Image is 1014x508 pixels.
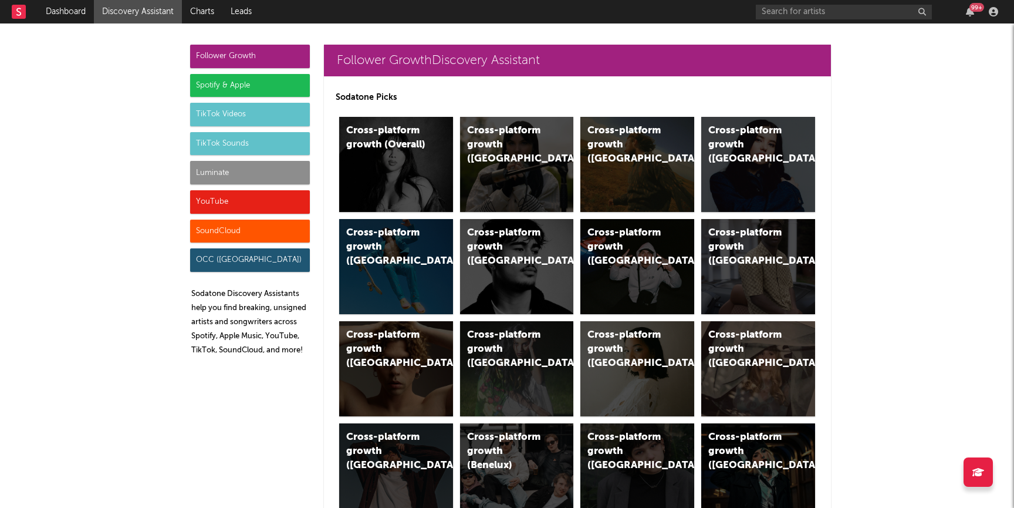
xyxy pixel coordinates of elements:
[587,226,667,268] div: Cross-platform growth ([GEOGRAPHIC_DATA]/GSA)
[580,321,694,416] a: Cross-platform growth ([GEOGRAPHIC_DATA])
[587,124,667,166] div: Cross-platform growth ([GEOGRAPHIC_DATA])
[346,430,426,473] div: Cross-platform growth ([GEOGRAPHIC_DATA])
[190,220,310,243] div: SoundCloud
[346,124,426,152] div: Cross-platform growth (Overall)
[701,219,815,314] a: Cross-platform growth ([GEOGRAPHIC_DATA])
[708,124,788,166] div: Cross-platform growth ([GEOGRAPHIC_DATA])
[190,161,310,184] div: Luminate
[190,103,310,126] div: TikTok Videos
[190,190,310,214] div: YouTube
[190,132,310,156] div: TikTok Sounds
[587,328,667,371] div: Cross-platform growth ([GEOGRAPHIC_DATA])
[966,7,974,16] button: 99+
[460,219,574,314] a: Cross-platform growth ([GEOGRAPHIC_DATA])
[190,248,310,272] div: OCC ([GEOGRAPHIC_DATA])
[190,45,310,68] div: Follower Growth
[580,219,694,314] a: Cross-platform growth ([GEOGRAPHIC_DATA]/GSA)
[339,117,453,212] a: Cross-platform growth (Overall)
[346,226,426,268] div: Cross-platform growth ([GEOGRAPHIC_DATA])
[701,321,815,416] a: Cross-platform growth ([GEOGRAPHIC_DATA])
[339,321,453,416] a: Cross-platform growth ([GEOGRAPHIC_DATA])
[701,117,815,212] a: Cross-platform growth ([GEOGRAPHIC_DATA])
[324,45,831,76] a: Follower GrowthDiscovery Assistant
[708,226,788,268] div: Cross-platform growth ([GEOGRAPHIC_DATA])
[460,321,574,416] a: Cross-platform growth ([GEOGRAPHIC_DATA])
[190,74,310,97] div: Spotify & Apple
[587,430,667,473] div: Cross-platform growth ([GEOGRAPHIC_DATA])
[346,328,426,371] div: Cross-platform growth ([GEOGRAPHIC_DATA])
[467,226,547,268] div: Cross-platform growth ([GEOGRAPHIC_DATA])
[467,328,547,371] div: Cross-platform growth ([GEOGRAPHIC_DATA])
[969,3,984,12] div: 99 +
[756,5,932,19] input: Search for artists
[708,328,788,371] div: Cross-platform growth ([GEOGRAPHIC_DATA])
[708,430,788,473] div: Cross-platform growth ([GEOGRAPHIC_DATA])
[467,124,547,166] div: Cross-platform growth ([GEOGRAPHIC_DATA])
[467,430,547,473] div: Cross-platform growth (Benelux)
[580,117,694,212] a: Cross-platform growth ([GEOGRAPHIC_DATA])
[339,219,453,314] a: Cross-platform growth ([GEOGRAPHIC_DATA])
[336,90,819,105] p: Sodatone Picks
[191,287,310,358] p: Sodatone Discovery Assistants help you find breaking, unsigned artists and songwriters across Spo...
[460,117,574,212] a: Cross-platform growth ([GEOGRAPHIC_DATA])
